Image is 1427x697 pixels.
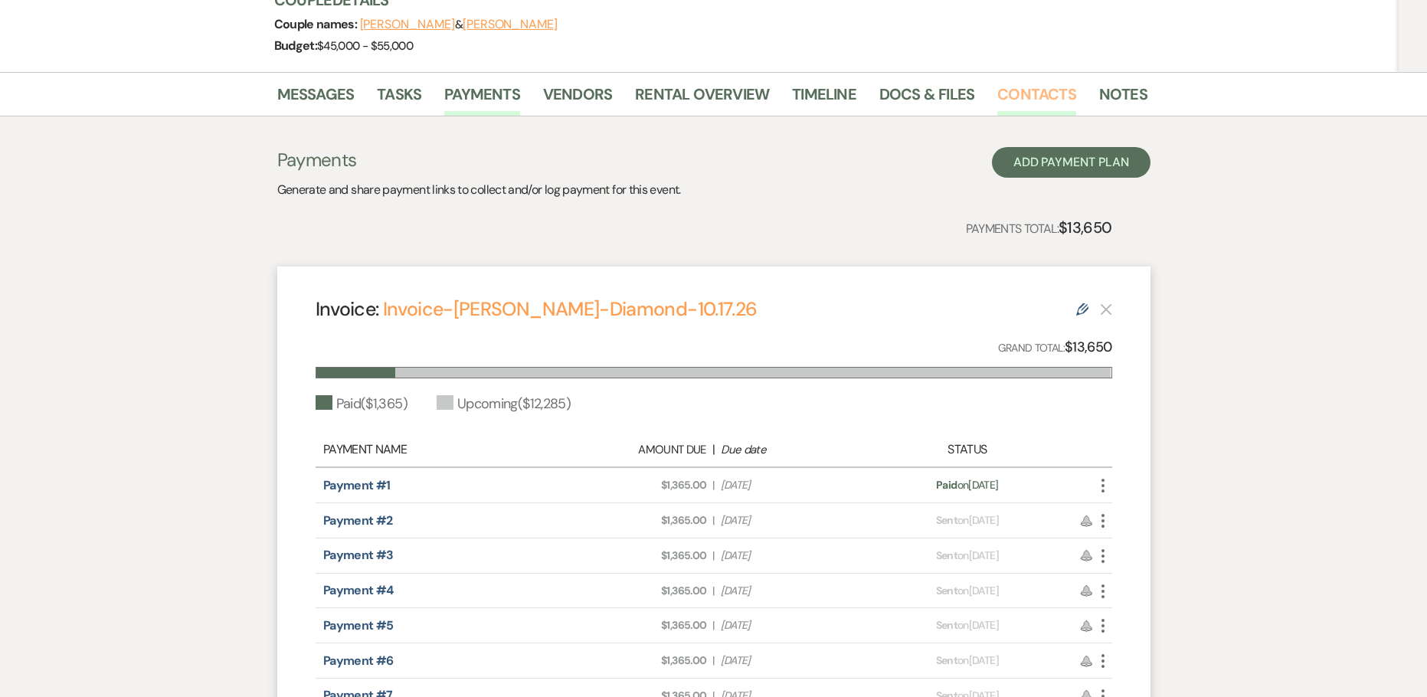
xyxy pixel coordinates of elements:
[565,512,706,528] span: $1,365.00
[360,18,455,31] button: [PERSON_NAME]
[712,548,714,564] span: |
[323,512,393,528] a: Payment #2
[712,653,714,669] span: |
[721,583,862,599] span: [DATE]
[565,477,706,493] span: $1,365.00
[323,440,558,459] div: Payment Name
[712,617,714,633] span: |
[565,441,706,459] div: Amount Due
[721,477,862,493] span: [DATE]
[323,653,394,669] a: Payment #6
[565,583,706,599] span: $1,365.00
[721,512,862,528] span: [DATE]
[1065,338,1112,356] strong: $13,650
[274,16,360,32] span: Couple names:
[721,617,862,633] span: [DATE]
[712,583,714,599] span: |
[712,477,714,493] span: |
[277,82,355,116] a: Messages
[277,180,681,200] p: Generate and share payment links to collect and/or log payment for this event.
[377,82,421,116] a: Tasks
[316,394,407,414] div: Paid ( $1,365 )
[323,582,394,598] a: Payment #4
[316,296,758,322] h4: Invoice:
[543,82,612,116] a: Vendors
[721,441,862,459] div: Due date
[712,512,714,528] span: |
[323,477,391,493] a: Payment #1
[558,440,870,459] div: |
[565,548,706,564] span: $1,365.00
[792,82,856,116] a: Timeline
[869,548,1065,564] div: on [DATE]
[869,477,1065,493] div: on [DATE]
[879,82,974,116] a: Docs & Files
[869,440,1065,459] div: Status
[565,617,706,633] span: $1,365.00
[721,548,862,564] span: [DATE]
[869,512,1065,528] div: on [DATE]
[992,147,1150,178] button: Add Payment Plan
[936,478,957,492] span: Paid
[936,618,957,632] span: Sent
[444,82,520,116] a: Payments
[1100,303,1112,316] button: This payment plan cannot be deleted because it contains links that have been paid through Weven’s...
[317,38,413,54] span: $45,000 - $55,000
[869,617,1065,633] div: on [DATE]
[1099,82,1147,116] a: Notes
[936,513,957,527] span: Sent
[936,653,957,667] span: Sent
[565,653,706,669] span: $1,365.00
[721,653,862,669] span: [DATE]
[998,336,1112,358] p: Grand Total:
[323,617,394,633] a: Payment #5
[383,296,758,322] a: Invoice-[PERSON_NAME]-Diamond-10.17.26
[274,38,318,54] span: Budget:
[277,147,681,173] h3: Payments
[869,653,1065,669] div: on [DATE]
[635,82,769,116] a: Rental Overview
[936,548,957,562] span: Sent
[1059,218,1112,237] strong: $13,650
[323,547,394,563] a: Payment #3
[360,17,558,32] span: &
[966,215,1112,240] p: Payments Total:
[463,18,558,31] button: [PERSON_NAME]
[437,394,571,414] div: Upcoming ( $12,285 )
[936,584,957,597] span: Sent
[869,583,1065,599] div: on [DATE]
[997,82,1076,116] a: Contacts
